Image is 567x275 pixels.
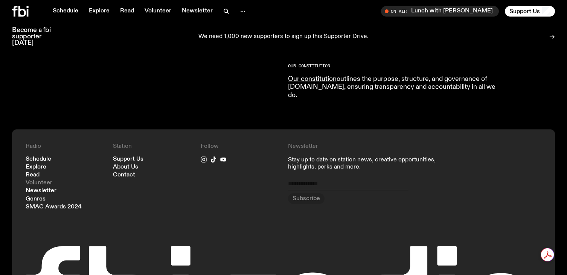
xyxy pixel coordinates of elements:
[26,180,52,186] a: Volunteer
[288,75,505,100] p: outlines the purpose, structure, and governance of [DOMAIN_NAME], ensuring transparency and accou...
[201,143,279,150] h4: Follow
[26,172,40,178] a: Read
[113,172,135,178] a: Contact
[381,6,499,17] button: On AirLunch with [PERSON_NAME]
[26,188,56,194] a: Newsletter
[113,164,138,170] a: About Us
[84,6,114,17] a: Explore
[288,76,337,82] a: Our constitution
[177,6,217,17] a: Newsletter
[116,6,139,17] a: Read
[26,143,104,150] h4: Radio
[113,156,143,162] a: Support Us
[113,143,191,150] h4: Station
[288,193,325,204] button: Subscribe
[288,156,454,171] p: Stay up to date on station news, creative opportunities, highlights, perks and more.
[26,164,46,170] a: Explore
[140,6,176,17] a: Volunteer
[198,33,369,40] p: We need 1,000 new supporters to sign up this Supporter Drive.
[26,196,46,202] a: Genres
[288,64,505,68] h2: Our Constitution
[48,6,83,17] a: Schedule
[509,8,540,15] span: Support Us
[26,204,82,210] a: SMAC Awards 2024
[505,6,555,17] button: Support Us
[288,143,454,150] h4: Newsletter
[12,27,60,46] h3: Become a fbi supporter [DATE]
[26,156,51,162] a: Schedule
